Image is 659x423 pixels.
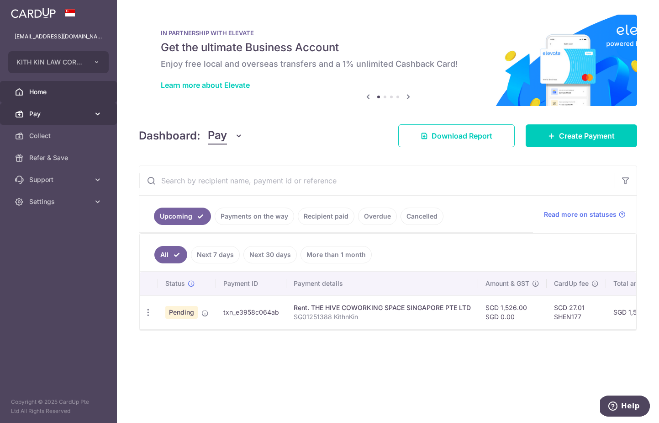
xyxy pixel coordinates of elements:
[161,29,615,37] p: IN PARTNERSHIP WITH ELEVATE
[165,306,198,319] span: Pending
[613,279,643,288] span: Total amt.
[294,303,471,312] div: Rent. THE HIVE COWORKING SPACE SINGAPORE PTE LTD
[154,208,211,225] a: Upcoming
[544,210,617,219] span: Read more on statuses
[294,312,471,321] p: SG01251388 KithnKin
[29,87,90,96] span: Home
[358,208,397,225] a: Overdue
[29,197,90,206] span: Settings
[398,124,515,147] a: Download Report
[243,246,297,263] a: Next 30 days
[29,131,90,140] span: Collect
[161,59,615,70] h6: Enjoy free local and overseas transfers and a 1% unlimited Cashback Card!
[29,175,90,184] span: Support
[165,279,185,288] span: Status
[485,279,529,288] span: Amount & GST
[11,7,56,18] img: CardUp
[301,246,372,263] a: More than 1 month
[139,15,637,106] img: Renovation banner
[16,58,84,67] span: KITH KIN LAW CORPORATION
[559,130,615,141] span: Create Payment
[216,295,286,329] td: txn_e3958c064ab
[139,128,200,144] h4: Dashboard:
[547,295,606,329] td: SGD 27.01 SHEN177
[526,124,637,147] a: Create Payment
[161,80,250,90] a: Learn more about Elevate
[216,272,286,295] th: Payment ID
[298,208,354,225] a: Recipient paid
[208,127,243,145] button: Pay
[478,295,547,329] td: SGD 1,526.00 SGD 0.00
[600,396,650,418] iframe: Opens a widget where you can find more information
[29,153,90,162] span: Refer & Save
[139,166,615,195] input: Search by recipient name, payment id or reference
[21,6,40,15] span: Help
[286,272,478,295] th: Payment details
[544,210,626,219] a: Read more on statuses
[554,279,589,288] span: CardUp fee
[432,130,492,141] span: Download Report
[8,51,109,73] button: KITH KIN LAW CORPORATION
[154,246,187,263] a: All
[161,40,615,55] h5: Get the ultimate Business Account
[15,32,102,41] p: [EMAIL_ADDRESS][DOMAIN_NAME]
[401,208,443,225] a: Cancelled
[191,246,240,263] a: Next 7 days
[29,109,90,118] span: Pay
[215,208,294,225] a: Payments on the way
[208,127,227,145] span: Pay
